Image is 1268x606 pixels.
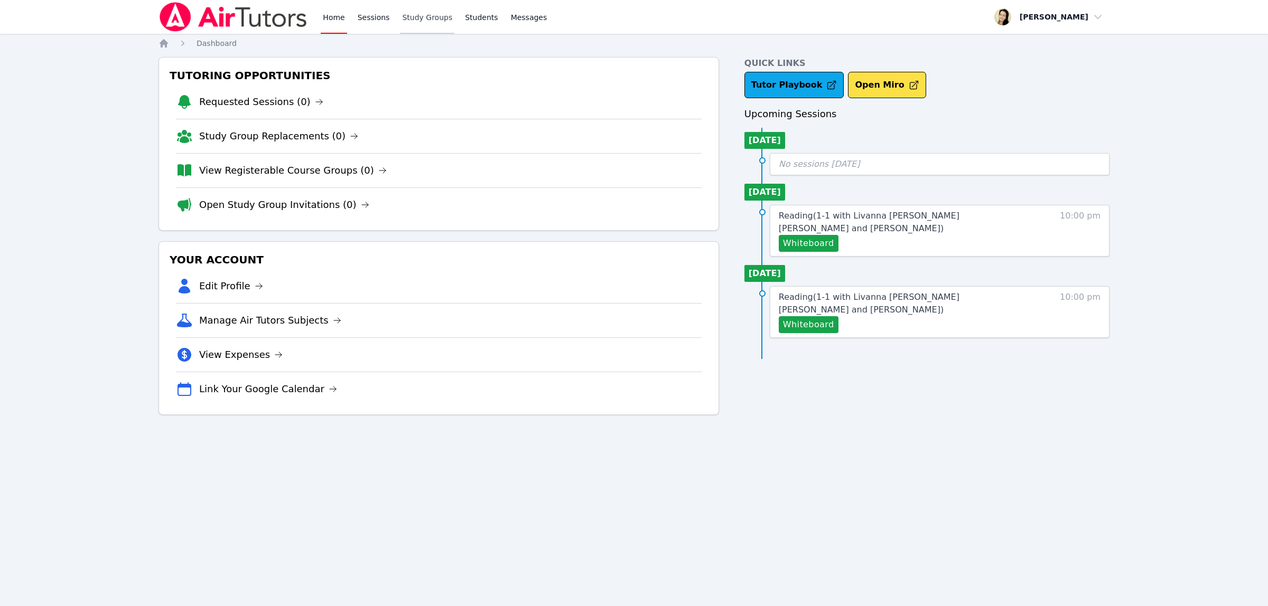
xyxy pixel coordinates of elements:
a: Reading(1-1 with Livanna [PERSON_NAME] [PERSON_NAME] and [PERSON_NAME]) [779,291,1020,316]
span: Messages [511,12,547,23]
a: Edit Profile [199,279,263,293]
button: Open Miro [848,72,926,98]
li: [DATE] [744,265,785,282]
li: [DATE] [744,132,785,149]
a: View Expenses [199,347,283,362]
a: Dashboard [197,38,237,49]
span: 10:00 pm [1060,210,1101,252]
a: Tutor Playbook [744,72,844,98]
span: Reading ( 1-1 with Livanna [PERSON_NAME] [PERSON_NAME] and [PERSON_NAME] ) [779,211,959,233]
a: Requested Sessions (0) [199,94,323,109]
span: 10:00 pm [1060,291,1101,333]
li: [DATE] [744,184,785,201]
span: No sessions [DATE] [779,159,860,169]
a: Reading(1-1 with Livanna [PERSON_NAME] [PERSON_NAME] and [PERSON_NAME]) [779,210,1020,235]
h4: Quick Links [744,57,1109,70]
a: Open Study Group Invitations (0) [199,197,369,212]
h3: Upcoming Sessions [744,107,1109,121]
h3: Your Account [167,250,710,269]
img: Air Tutors [158,2,308,32]
span: Dashboard [197,39,237,48]
span: Reading ( 1-1 with Livanna [PERSON_NAME] [PERSON_NAME] and [PERSON_NAME] ) [779,292,959,315]
a: Link Your Google Calendar [199,382,337,396]
a: Manage Air Tutors Subjects [199,313,341,328]
a: Study Group Replacements (0) [199,129,358,144]
button: Whiteboard [779,316,838,333]
nav: Breadcrumb [158,38,1109,49]
a: View Registerable Course Groups (0) [199,163,387,178]
button: Whiteboard [779,235,838,252]
h3: Tutoring Opportunities [167,66,710,85]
